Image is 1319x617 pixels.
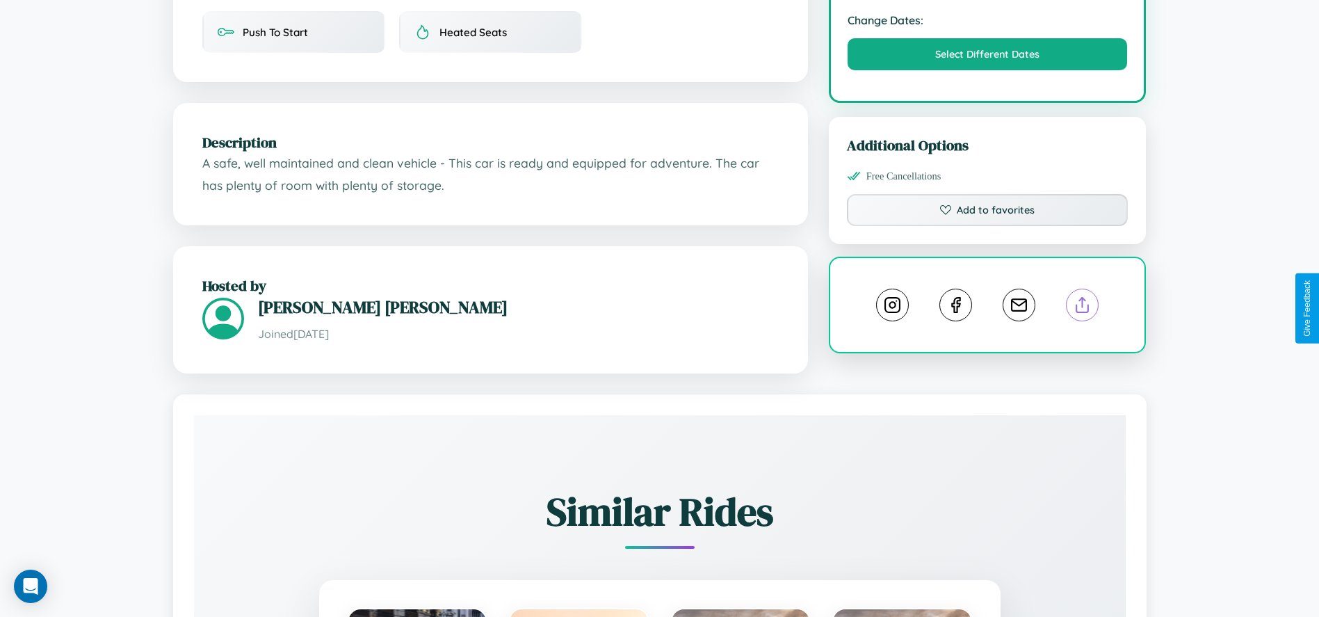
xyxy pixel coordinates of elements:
[14,570,47,603] div: Open Intercom Messenger
[258,324,779,344] p: Joined [DATE]
[848,13,1128,27] strong: Change Dates:
[847,135,1128,155] h3: Additional Options
[202,275,779,296] h2: Hosted by
[243,485,1077,538] h2: Similar Rides
[258,296,779,319] h3: [PERSON_NAME] [PERSON_NAME]
[439,26,507,39] span: Heated Seats
[1302,280,1312,337] div: Give Feedback
[847,194,1128,226] button: Add to favorites
[202,152,779,196] p: A safe, well maintained and clean vehicle - This car is ready and equipped for adventure. The car...
[866,170,941,182] span: Free Cancellations
[202,132,779,152] h2: Description
[848,38,1128,70] button: Select Different Dates
[243,26,308,39] span: Push To Start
